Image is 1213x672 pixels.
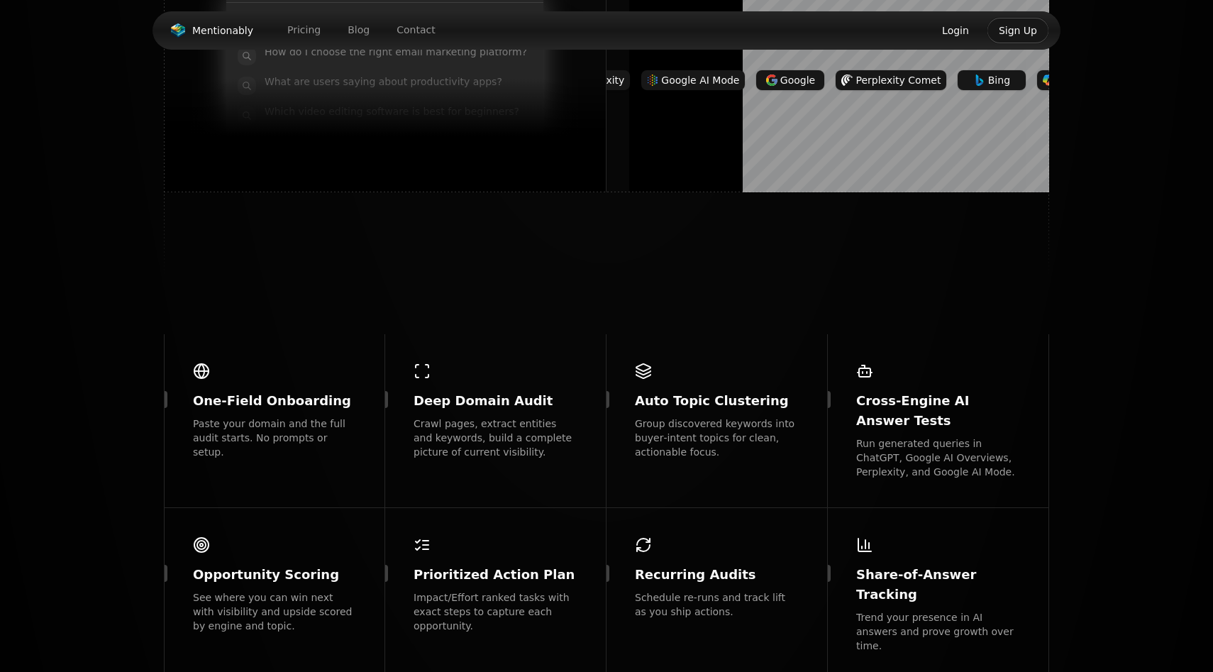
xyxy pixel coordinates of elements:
a: Blog [336,19,381,41]
span: One‑Field Onboarding [193,391,351,411]
p: Crawl pages, extract entities and keywords, build a complete picture of current visibility. [385,417,606,459]
p: Paste your domain and the full audit starts. No prompts or setup. [165,417,384,459]
button: Sign Up [987,17,1049,44]
p: How do I choose the right email marketing platform? [265,44,532,60]
span: Deep Domain Audit [414,391,553,411]
span: Bing [988,73,1010,87]
p: What are users saying about productivity apps? [265,74,532,90]
span: Prioritized Action Plan [414,565,575,585]
p: Schedule re‑runs and track lift as you ship actions. [606,590,827,619]
p: Group discovered keywords into buyer‑intent topics for clean, actionable focus. [606,417,827,459]
span: Google AI Mode [661,73,739,87]
span: Opportunity Scoring [193,565,339,585]
p: See where you can win next with visibility and upside scored by engine and topic. [165,590,384,633]
img: Mentionably logo [170,23,187,38]
span: Share‑of‑Answer Tracking [856,565,1020,605]
span: Google [780,73,815,87]
a: Pricing [276,19,332,41]
a: Contact [385,19,446,41]
span: Recurring Audits [635,565,756,585]
span: Perplexity Comet [855,73,941,87]
a: Mentionably [164,21,259,40]
p: Run generated queries in ChatGPT, Google AI Overviews, Perplexity, and Google AI Mode. [828,436,1048,479]
p: Which video editing software is best for beginners? [265,104,532,120]
p: Impact/Effort ranked tasks with exact steps to capture each opportunity. [385,590,606,633]
button: Login [930,17,981,44]
span: Cross‑Engine AI Answer Tests [856,391,1020,431]
p: Trend your presence in AI answers and prove growth over time. [828,610,1048,653]
span: Auto Topic Clustering [635,391,789,411]
span: Mentionably [192,23,253,38]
